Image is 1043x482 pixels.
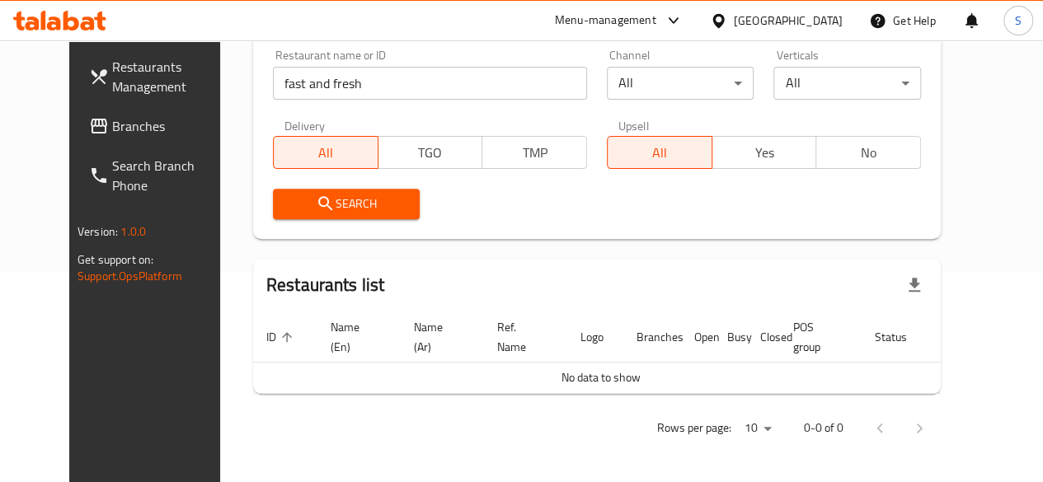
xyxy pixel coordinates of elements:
[747,312,780,363] th: Closed
[773,67,921,100] div: All
[567,312,623,363] th: Logo
[331,317,381,357] span: Name (En)
[284,119,326,131] label: Delivery
[78,221,118,242] span: Version:
[266,273,384,297] h2: Restaurants list
[378,136,483,169] button: TGO
[734,12,843,30] div: [GEOGRAPHIC_DATA]
[280,141,372,165] span: All
[273,189,420,219] button: Search
[489,141,580,165] span: TMP
[618,119,649,131] label: Upsell
[804,418,843,438] p: 0-0 of 0
[1015,12,1022,30] span: S
[76,106,243,146] a: Branches
[414,317,464,357] span: Name (Ar)
[555,11,656,30] div: Menu-management
[78,249,153,270] span: Get support on:
[738,416,778,441] div: Rows per page:
[112,57,230,96] span: Restaurants Management
[561,367,640,388] span: No data to show
[719,141,810,165] span: Yes
[497,317,547,357] span: Ref. Name
[76,146,243,205] a: Search Branch Phone
[482,136,587,169] button: TMP
[823,141,914,165] span: No
[78,265,182,287] a: Support.OpsPlatform
[385,141,477,165] span: TGO
[120,221,146,242] span: 1.0.0
[266,327,298,347] span: ID
[657,418,731,438] p: Rows per page:
[76,47,243,106] a: Restaurants Management
[815,136,921,169] button: No
[607,67,754,100] div: All
[112,156,230,195] span: Search Branch Phone
[273,67,587,100] input: Search for restaurant name or ID..
[607,136,712,169] button: All
[714,312,747,363] th: Busy
[712,136,817,169] button: Yes
[623,312,681,363] th: Branches
[793,317,842,357] span: POS group
[681,312,714,363] th: Open
[253,312,1005,394] table: enhanced table
[895,265,934,305] div: Export file
[286,194,407,214] span: Search
[273,136,378,169] button: All
[112,116,230,136] span: Branches
[614,141,706,165] span: All
[875,327,928,347] span: Status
